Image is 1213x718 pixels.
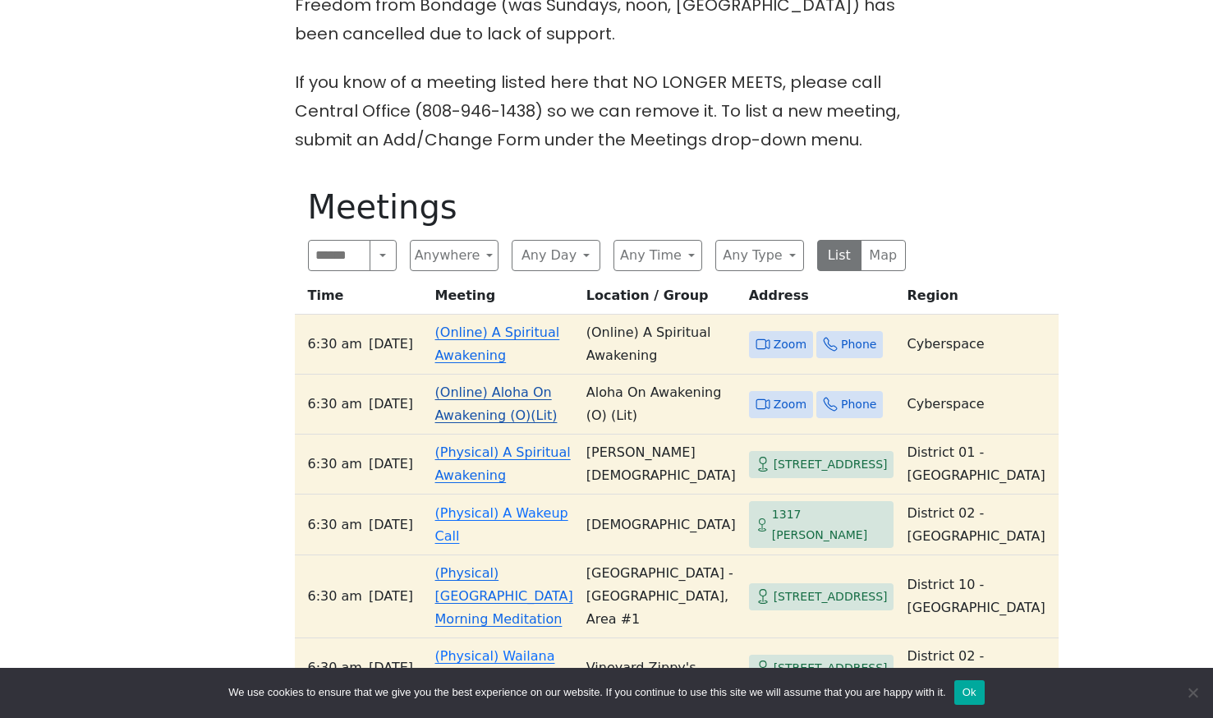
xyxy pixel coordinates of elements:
[613,240,702,271] button: Any Time
[580,315,742,375] td: (Online) A Spiritual Awakening
[295,68,919,154] p: If you know of a meeting listed here that NO LONGER MEETS, please call Central Office (808-946-14...
[580,638,742,698] td: Vineyard Zippy's
[900,638,1058,698] td: District 02 - [GEOGRAPHIC_DATA]
[772,504,888,545] span: 1317 [PERSON_NAME]
[841,334,876,355] span: Phone
[369,656,413,679] span: [DATE]
[774,454,888,475] span: [STREET_ADDRESS]
[817,240,862,271] button: List
[861,240,906,271] button: Map
[308,513,362,536] span: 6:30 AM
[228,684,945,701] span: We use cookies to ensure that we give you the best experience on our website. If you continue to ...
[308,453,362,476] span: 6:30 AM
[580,495,742,555] td: [DEMOGRAPHIC_DATA]
[774,587,888,607] span: [STREET_ADDRESS]
[774,334,806,355] span: Zoom
[900,495,1058,555] td: District 02 - [GEOGRAPHIC_DATA]
[308,333,362,356] span: 6:30 AM
[435,505,568,544] a: (Physical) A Wakeup Call
[429,284,580,315] th: Meeting
[435,648,555,687] a: (Physical) Wailana Group
[308,656,362,679] span: 6:30 AM
[369,453,413,476] span: [DATE]
[435,384,558,423] a: (Online) Aloha On Awakening (O)(Lit)
[512,240,600,271] button: Any Day
[435,565,573,627] a: (Physical) [GEOGRAPHIC_DATA] Morning Meditation
[435,324,560,363] a: (Online) A Spiritual Awakening
[369,333,413,356] span: [DATE]
[715,240,804,271] button: Any Type
[580,375,742,435] td: Aloha On Awakening (O) (Lit)
[742,284,901,315] th: Address
[1184,684,1201,701] span: No
[774,394,806,415] span: Zoom
[369,513,413,536] span: [DATE]
[295,284,429,315] th: Time
[900,284,1058,315] th: Region
[308,187,906,227] h1: Meetings
[308,240,371,271] input: Search
[369,585,413,608] span: [DATE]
[580,284,742,315] th: Location / Group
[370,240,396,271] button: Search
[308,585,362,608] span: 6:30 AM
[774,658,888,679] span: [STREET_ADDRESS]
[841,394,876,415] span: Phone
[900,315,1058,375] td: Cyberspace
[410,240,499,271] button: Anywhere
[900,435,1058,495] td: District 01 - [GEOGRAPHIC_DATA]
[580,435,742,495] td: [PERSON_NAME][DEMOGRAPHIC_DATA]
[900,375,1058,435] td: Cyberspace
[369,393,413,416] span: [DATE]
[580,555,742,638] td: [GEOGRAPHIC_DATA] - [GEOGRAPHIC_DATA], Area #1
[900,555,1058,638] td: District 10 - [GEOGRAPHIC_DATA]
[954,680,985,705] button: Ok
[435,444,571,483] a: (Physical) A Spiritual Awakening
[308,393,362,416] span: 6:30 AM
